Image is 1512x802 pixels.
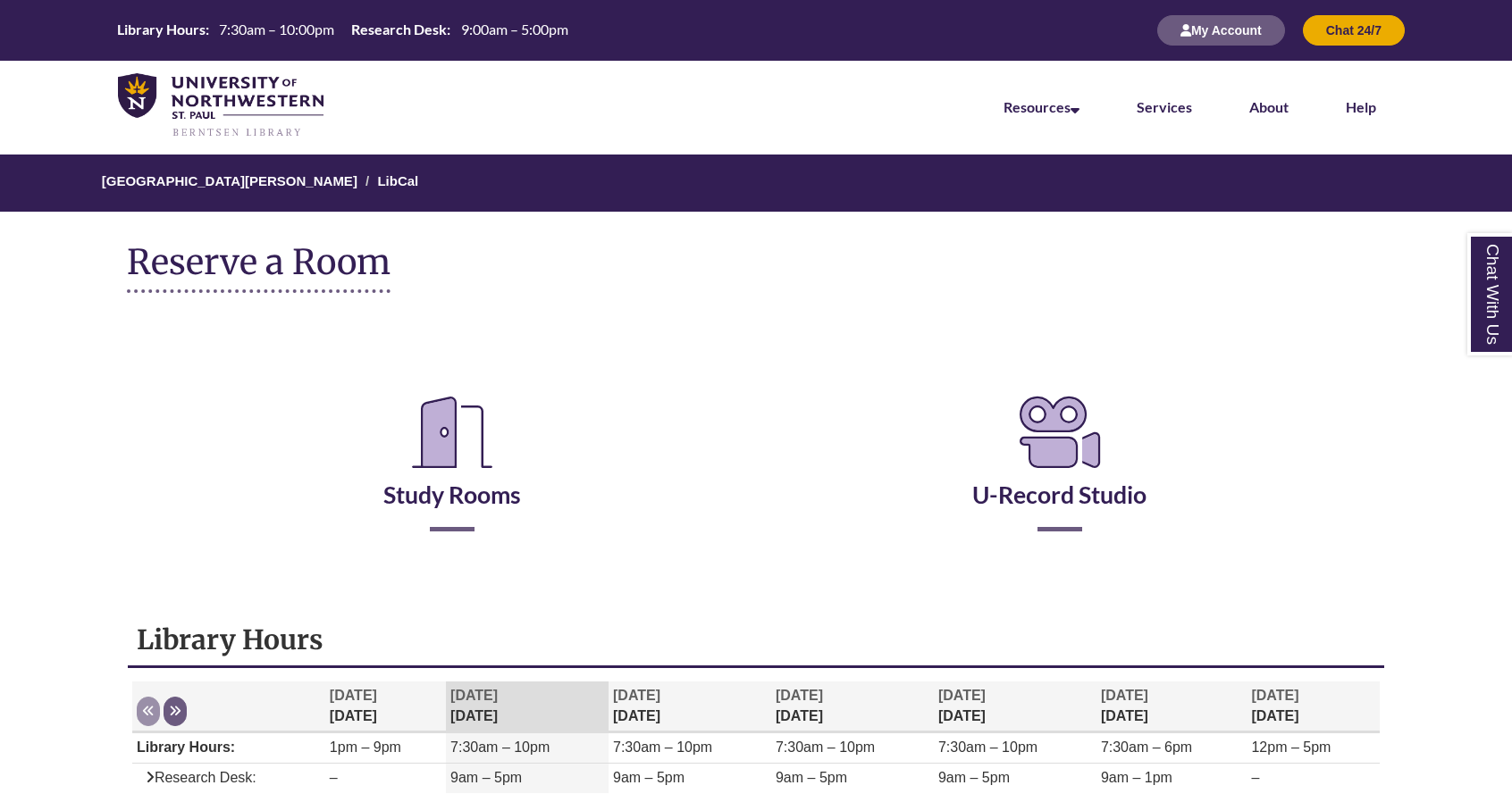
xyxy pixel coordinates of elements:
a: [GEOGRAPHIC_DATA][PERSON_NAME] [102,173,357,188]
span: 9am – 1pm [1101,770,1172,785]
a: LibCal [377,173,418,188]
div: Reserve a Room [127,338,1385,584]
button: My Account [1157,15,1285,46]
th: [DATE] [609,681,771,732]
th: [DATE] [325,681,446,732]
th: Research Desk: [344,20,453,39]
a: My Account [1157,22,1285,38]
span: 9am – 5pm [776,770,847,785]
span: [DATE] [1251,688,1298,703]
span: 7:30am – 10pm [613,739,712,755]
span: 7:30am – 10pm [938,739,1037,755]
span: [DATE] [613,688,660,703]
span: 9:00am – 5:00pm [461,21,568,38]
button: Previous week [137,697,160,726]
a: About [1249,98,1289,115]
span: 9am – 5pm [938,770,1010,785]
th: [DATE] [1096,681,1247,732]
span: 9am – 5pm [450,770,522,785]
span: [DATE] [1101,688,1148,703]
a: Chat 24/7 [1303,22,1405,38]
span: 7:30am – 10pm [776,739,875,755]
span: 7:30am – 6pm [1101,739,1192,755]
a: Services [1137,98,1192,115]
nav: Breadcrumb [127,155,1385,212]
h1: Reserve a Room [127,243,391,293]
span: 7:30am – 10pm [450,739,550,755]
a: Hours Today [110,20,575,41]
th: [DATE] [771,681,934,732]
table: Hours Today [110,20,575,39]
th: [DATE] [1247,681,1380,732]
a: Help [1346,98,1376,115]
button: Next week [164,697,187,726]
th: Library Hours: [110,20,212,39]
span: Research Desk: [137,770,256,785]
span: 12pm – 5pm [1251,739,1331,755]
td: Library Hours: [132,733,325,764]
h1: Library Hours [137,622,1375,656]
img: UNWSP Library Logo [118,73,323,138]
th: [DATE] [934,681,1096,732]
span: [DATE] [776,688,823,703]
span: [DATE] [938,688,986,703]
span: 9am – 5pm [613,770,685,785]
a: Resources [1004,98,1079,115]
span: – [1251,770,1259,785]
button: Chat 24/7 [1303,15,1405,46]
span: [DATE] [450,688,498,703]
span: 1pm – 9pm [330,739,401,755]
a: U-Record Studio [972,436,1147,509]
span: – [330,770,338,785]
span: [DATE] [330,688,377,703]
a: Study Rooms [383,436,521,509]
span: 7:30am – 10:00pm [219,21,334,38]
th: [DATE] [446,681,609,732]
